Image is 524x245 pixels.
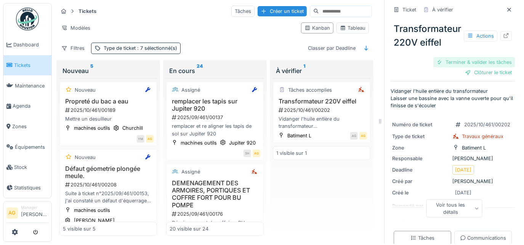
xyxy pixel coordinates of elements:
div: [PERSON_NAME] [74,217,115,224]
div: Responsable [392,155,449,162]
div: Assigné [181,168,200,175]
img: Badge_color-CXgf-gQk.svg [16,8,39,30]
span: Équipements [15,143,48,151]
div: 5 visible sur 5 [63,225,96,232]
div: [DATE] [455,189,471,196]
a: Zones [3,116,51,137]
div: Type de ticket [392,133,449,140]
div: Créer un ticket [258,6,307,16]
div: AG [350,132,358,140]
div: machines outils [74,207,110,214]
div: machines outils [74,124,110,132]
a: Tickets [3,55,51,76]
sup: 5 [90,66,93,75]
div: Zone [392,144,449,151]
div: 2025/10/461/00189 [64,107,154,114]
div: Assigné [181,86,200,94]
h3: Transformateur 220V eiffel [276,98,367,105]
a: Agenda [3,96,51,116]
div: Type de ticket [104,45,177,52]
div: Travaux généraux [462,133,503,140]
h3: DEMENAGEMENT DES ARMOIRES, PORTIQUES ET COFFRE FORT POUR BU POMPE [170,180,260,209]
div: Jupiter 920 [229,139,256,146]
h3: remplacer les tapis sur Jupiter 920 [170,98,260,112]
div: Déménagement des affaires BU POMPE dans le bâtiment EIFFEL vers l'[GEOGRAPHIC_DATA] [170,219,260,234]
h3: Défaut géometrie plongée meule. [63,165,154,180]
div: Tableau [340,24,365,32]
li: [PERSON_NAME] [21,205,48,221]
div: 2025/10/461/00202 [278,107,367,114]
div: Numéro de ticket [392,121,449,128]
div: Communications [460,234,506,242]
div: Terminer & valider les tâches [433,57,515,67]
div: Créé le [392,189,449,196]
div: Tâches [410,234,434,242]
div: Deadline [392,166,449,173]
div: À vérifier [276,66,367,75]
div: En cours [169,66,261,75]
div: [PERSON_NAME] [392,155,513,162]
div: AG [146,135,154,143]
div: Actions [464,30,497,41]
div: 2025/09/461/00137 [171,114,260,121]
div: Churchill [122,124,143,132]
span: Statistiques [14,184,48,191]
div: Clôturer le ticket [462,67,515,78]
span: Dashboard [13,41,48,48]
a: AG Manager[PERSON_NAME] [6,205,48,223]
span: Maintenance [15,82,48,89]
div: Classer par Deadline [304,43,359,54]
p: Vidanger l'huile entière du transformateur Laisser une bassine avec la vanne ouverte pour qu'il f... [391,87,515,110]
div: AG [359,132,367,140]
div: Suite à ticket n°2025/09/461/00153, j'ai constaté un défaut d'équerrage de la plongée meule vis à... [63,190,154,204]
div: 1 visible sur 1 [276,150,307,157]
div: YM [137,135,144,143]
div: Nouveau [75,86,96,94]
div: Batiment L [462,144,486,151]
div: Créé par [392,178,449,185]
li: AG [6,207,18,219]
div: Nouveau [62,66,154,75]
div: 2025/09/461/00176 [171,210,260,218]
div: Tâches accomplies [288,86,332,94]
a: Équipements [3,137,51,157]
span: Zones [12,123,48,130]
div: Modèles [58,22,94,33]
div: Batiment L [287,132,311,139]
sup: 24 [197,66,203,75]
div: Filtres [58,43,88,54]
div: Voir tous les détails [426,199,482,218]
strong: Tickets [75,8,99,15]
div: À vérifier [432,6,453,13]
a: Maintenance [3,75,51,96]
div: [PERSON_NAME] [392,178,513,185]
sup: 1 [303,66,305,75]
div: Tâches [231,6,255,17]
div: SH [244,150,251,157]
div: 20 visible sur 24 [170,225,208,232]
h3: Propreté du bac a eau [63,98,154,105]
div: remplacer et re aligner les tapis de sol sur Jupiter 920 [170,123,260,137]
span: Tickets [14,62,48,69]
div: [DATE] [455,166,471,173]
div: Kanban [304,24,330,32]
div: 2025/10/461/00202 [464,121,510,128]
a: Dashboard [3,35,51,55]
div: AG [253,150,260,157]
span: Stock [14,164,48,171]
div: Transformateur 220V eiffel [391,19,515,52]
div: Nouveau [75,154,96,161]
span: Agenda [13,102,48,110]
a: Stock [3,157,51,178]
span: : 7 sélectionné(s) [136,45,177,51]
div: machines outils [181,139,217,146]
div: Vidanger l'huile entière du transformateur Laisser une bassine avec la vanne ouverte pour qu'il f... [276,115,367,130]
div: Ticket [402,6,416,13]
div: 2025/10/461/00208 [64,181,154,188]
div: Manager [21,205,48,210]
div: Mettre un desuilleur [63,115,154,123]
a: Statistiques [3,178,51,198]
